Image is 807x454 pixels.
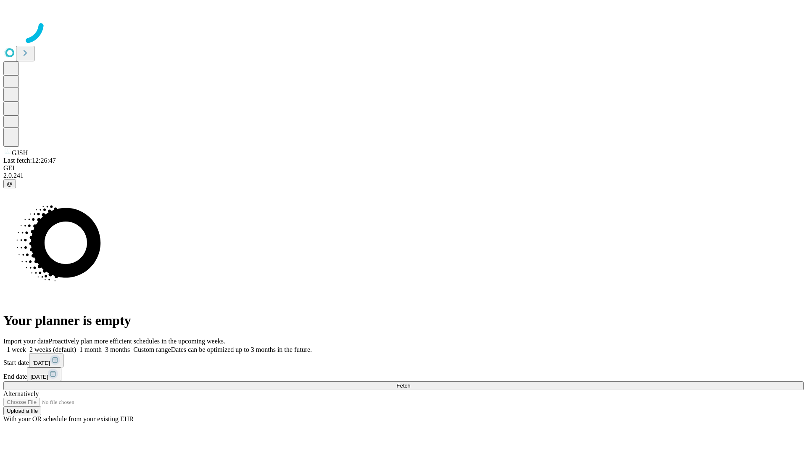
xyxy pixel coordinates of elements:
[3,354,804,367] div: Start date
[133,346,171,353] span: Custom range
[29,346,76,353] span: 2 weeks (default)
[396,383,410,389] span: Fetch
[12,149,28,156] span: GJSH
[3,381,804,390] button: Fetch
[7,346,26,353] span: 1 week
[3,367,804,381] div: End date
[3,406,41,415] button: Upload a file
[49,338,225,345] span: Proactively plan more efficient schedules in the upcoming weeks.
[3,164,804,172] div: GEI
[3,415,134,422] span: With your OR schedule from your existing EHR
[30,374,48,380] span: [DATE]
[7,181,13,187] span: @
[3,313,804,328] h1: Your planner is empty
[3,172,804,179] div: 2.0.241
[3,179,16,188] button: @
[3,390,39,397] span: Alternatively
[3,157,56,164] span: Last fetch: 12:26:47
[79,346,102,353] span: 1 month
[3,338,49,345] span: Import your data
[29,354,63,367] button: [DATE]
[27,367,61,381] button: [DATE]
[171,346,312,353] span: Dates can be optimized up to 3 months in the future.
[105,346,130,353] span: 3 months
[32,360,50,366] span: [DATE]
